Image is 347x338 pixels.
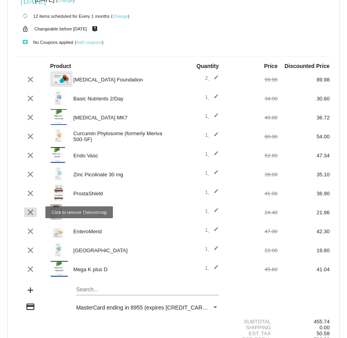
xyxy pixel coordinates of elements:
[26,151,35,160] mat-icon: clear
[26,113,35,122] mat-icon: clear
[278,77,330,83] div: 89.98
[285,63,330,69] strong: Discounted Price
[225,319,278,325] div: Subtotal
[278,191,330,196] div: 36.90
[69,266,174,272] div: Mega K plus D
[205,227,219,233] span: 1
[225,325,278,330] div: Shipping
[278,228,330,234] div: 42.30
[205,94,219,100] span: 1
[21,38,30,47] mat-icon: local_play
[113,14,128,19] a: Change
[278,115,330,121] div: 36.72
[205,208,219,214] span: 1
[225,115,278,121] div: 40.80
[17,40,73,45] small: No Coupons applied
[205,189,219,195] span: 1
[225,266,278,272] div: 45.60
[50,166,66,182] img: Zinc-Picolinate-label.png
[264,63,278,69] strong: Price
[76,287,219,293] input: Search...
[69,172,174,177] div: Zinc Picolinate 30 mg
[225,330,278,336] div: Est. Tax
[69,228,174,234] div: EnteroMend
[205,265,219,271] span: 1
[225,77,278,83] div: 99.98
[278,266,330,272] div: 41.04
[76,40,102,45] a: Add coupons
[205,246,219,252] span: 1
[17,14,109,19] small: 12 items scheduled for Every 1 months
[319,325,330,330] span: 0.00
[26,302,35,312] mat-icon: credit_card
[278,153,330,159] div: 47.34
[26,170,35,179] mat-icon: clear
[209,227,219,236] mat-icon: edit
[317,330,330,336] span: 50.58
[50,128,66,144] img: Meriva-500-SF-label.png
[278,319,330,325] div: 455.74
[26,264,35,274] mat-icon: clear
[50,242,66,258] img: Rhodiola-label.png
[205,170,219,176] span: 1
[50,185,67,201] img: ProstaShield-label-1.png
[225,96,278,102] div: 34.00
[34,26,87,31] small: Changeable before [DATE]
[90,24,99,34] mat-icon: live_help
[69,191,174,196] div: ProstaShield
[69,115,174,121] div: [MEDICAL_DATA] MK7
[205,151,219,157] span: 1
[209,189,219,198] mat-icon: edit
[278,172,330,177] div: 35.10
[50,109,67,125] img: Vitamin-K-MK7-label.png
[209,151,219,160] mat-icon: edit
[209,170,219,179] mat-icon: edit
[26,94,35,103] mat-icon: clear
[205,113,219,119] span: 1
[50,63,71,69] strong: Product
[205,75,219,81] span: 2
[225,228,278,234] div: 47.00
[26,285,35,295] mat-icon: add
[225,247,278,253] div: 22.00
[26,227,35,236] mat-icon: clear
[69,210,174,215] div: Osteostrong
[21,24,30,34] mat-icon: lock_open
[209,94,219,103] mat-icon: edit
[50,204,62,220] img: Osteostrong-label-scaled-e1676914372366.jpg
[209,245,219,255] mat-icon: edit
[76,304,227,311] span: MasterCard ending in 8955 (expires [CREDIT_CARD_DATA])
[225,153,278,159] div: 52.60
[69,247,174,253] div: [GEOGRAPHIC_DATA]
[209,75,219,84] mat-icon: edit
[50,147,66,163] img: Endo-Vasc-label.png
[50,71,73,87] img: Nitric-Oxide-label.png
[225,172,278,177] div: 39.00
[209,113,219,122] mat-icon: edit
[26,208,35,217] mat-icon: clear
[225,191,278,196] div: 41.00
[278,134,330,140] div: 54.00
[26,75,35,84] mat-icon: clear
[75,40,103,45] small: ( )
[69,130,174,142] div: Curcumin Phytosome (formerly Meriva 500-SF)
[196,63,219,69] strong: Quantity
[69,153,174,159] div: Endo Vasc
[69,77,174,83] div: [MEDICAL_DATA] Foundation
[278,210,330,215] div: 21.96
[205,132,219,138] span: 1
[225,210,278,215] div: 24.40
[278,96,330,102] div: 30.60
[225,134,278,140] div: 60.00
[50,90,66,106] img: Basic-Nutrients-2Day-label-v2.png
[50,261,68,277] img: Mega-K-plus-D-label.png
[278,247,330,253] div: 19.80
[26,245,35,255] mat-icon: clear
[69,96,174,102] div: Basic Nutrients 2/Day
[209,264,219,274] mat-icon: edit
[111,14,129,19] small: ( )
[76,304,219,311] mat-select: Payment Method
[209,208,219,217] mat-icon: edit
[26,189,35,198] mat-icon: clear
[26,132,35,141] mat-icon: clear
